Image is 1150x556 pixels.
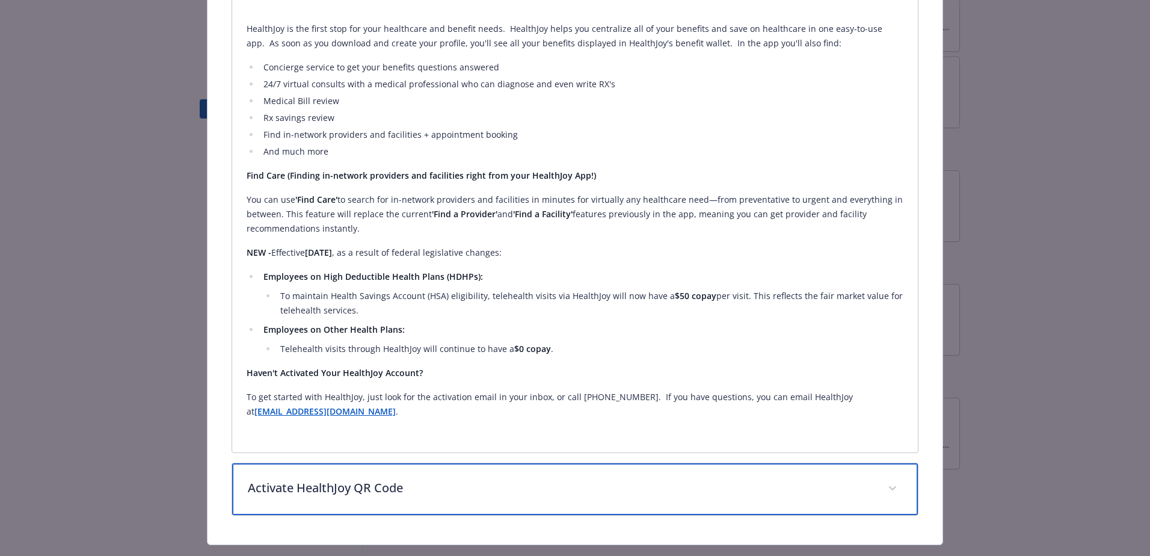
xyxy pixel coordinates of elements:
li: Medical Bill review [260,94,903,108]
p: To get started with HealthJoy, just look for the activation email in your inbox, or call [PHONE_N... [247,390,903,419]
p: You can use to search for in-network providers and facilities in minutes for virtually any health... [247,193,903,236]
p: Effective , as a result of federal legislative changes: [247,246,903,260]
p: Activate HealthJoy QR Code [248,479,873,497]
a: [EMAIL_ADDRESS][DOMAIN_NAME] [254,406,396,417]
li: Concierge service to get your benefits questions answered [260,60,903,75]
strong: $0 copay [514,343,551,354]
p: HealthJoy is the first stop for your healthcare and benefit needs. HealthJoy helps you centralize... [247,22,903,51]
div: Description [232,12,918,453]
li: To maintain Health Savings Account (HSA) eligibility, telehealth visits via HealthJoy will now ha... [277,289,903,318]
strong: $50 copay [675,290,716,301]
strong: [DATE] [305,247,332,258]
li: Telehealth visits through HealthJoy will continue to have a . [277,342,903,356]
strong: NEW - [247,247,271,258]
strong: Find Care (Finding in-network providers and facilities right from your HealthJoy App!) [247,170,596,181]
strong: 'Find a Facility' [513,208,573,220]
strong: 'Find Care' [295,194,337,205]
li: Find in-network providers and facilities + appointment booking [260,128,903,142]
strong: Employees on High Deductible Health Plans (HDHPs): [263,271,483,282]
li: 24/7 virtual consults with a medical professional who can diagnose and even write RX's [260,77,903,91]
li: And much more [260,144,903,159]
div: Activate HealthJoy QR Code [232,463,918,515]
li: Rx savings review [260,111,903,125]
strong: Haven't Activated Your HealthJoy Account? [247,367,423,378]
strong: Employees on Other Health Plans: [263,324,405,335]
strong: 'Find a Provider' [432,208,497,220]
